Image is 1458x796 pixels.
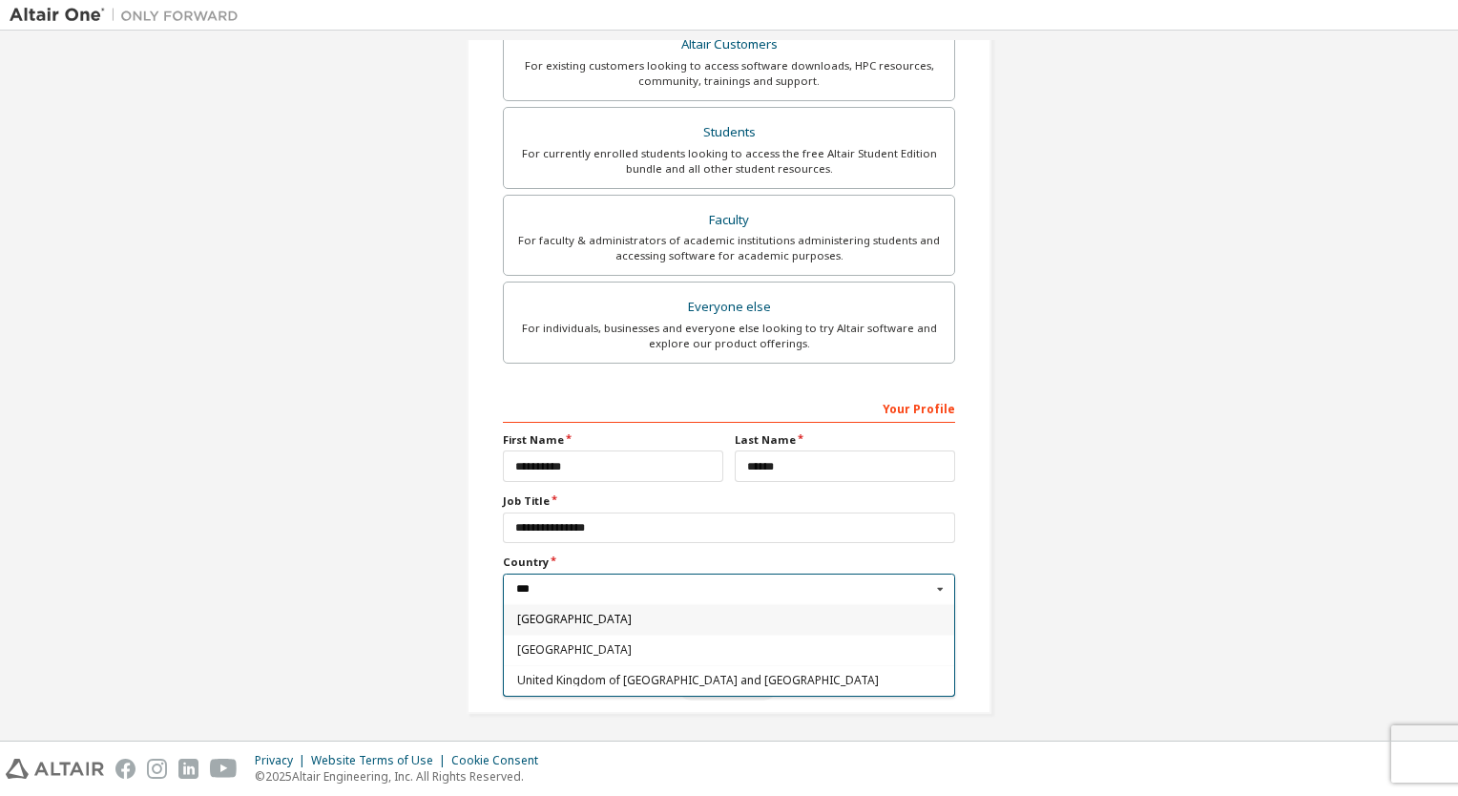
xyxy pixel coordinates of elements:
[115,759,135,779] img: facebook.svg
[255,753,311,768] div: Privacy
[10,6,248,25] img: Altair One
[147,759,167,779] img: instagram.svg
[503,392,955,423] div: Your Profile
[515,119,943,146] div: Students
[515,58,943,89] div: For existing customers looking to access software downloads, HPC resources, community, trainings ...
[503,493,955,509] label: Job Title
[515,207,943,234] div: Faculty
[517,644,942,656] span: [GEOGRAPHIC_DATA]
[451,753,550,768] div: Cookie Consent
[515,146,943,177] div: For currently enrolled students looking to access the free Altair Student Edition bundle and all ...
[503,432,723,448] label: First Name
[178,759,198,779] img: linkedin.svg
[515,321,943,351] div: For individuals, businesses and everyone else looking to try Altair software and explore our prod...
[6,759,104,779] img: altair_logo.svg
[255,768,550,785] p: © 2025 Altair Engineering, Inc. All Rights Reserved.
[735,432,955,448] label: Last Name
[515,31,943,58] div: Altair Customers
[515,233,943,263] div: For faculty & administrators of academic institutions administering students and accessing softwa...
[210,759,238,779] img: youtube.svg
[515,294,943,321] div: Everyone else
[311,753,451,768] div: Website Terms of Use
[503,555,955,570] label: Country
[517,675,942,686] span: United Kingdom of [GEOGRAPHIC_DATA] and [GEOGRAPHIC_DATA]
[517,614,942,625] span: [GEOGRAPHIC_DATA]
